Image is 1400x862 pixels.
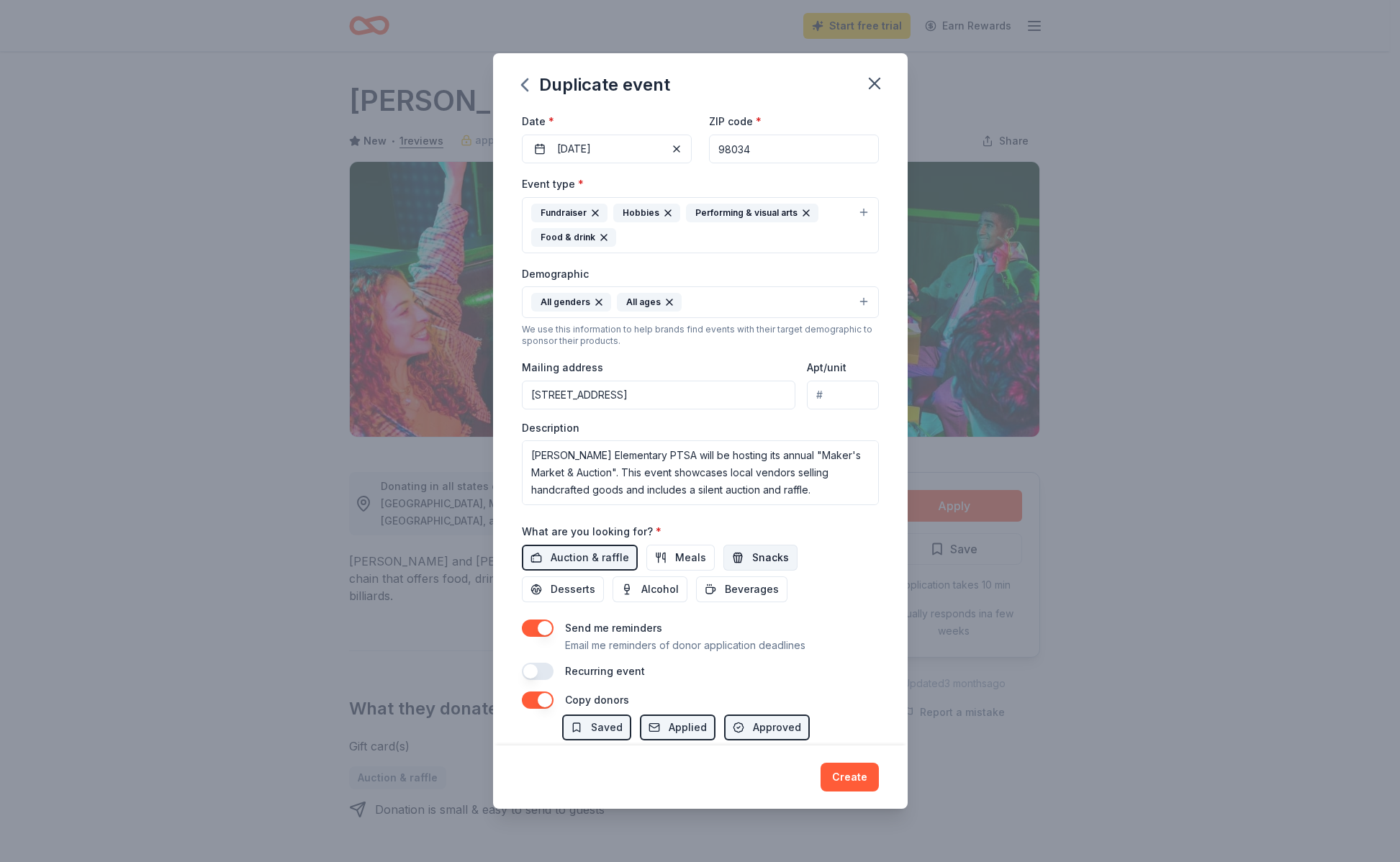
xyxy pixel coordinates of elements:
[640,714,715,740] button: Applied
[641,581,679,598] span: Alcohol
[522,286,879,318] button: All gendersAll ages
[807,381,878,409] input: #
[617,293,682,312] div: All ages
[753,719,801,736] span: Approved
[591,719,623,736] span: Saved
[725,581,779,598] span: Beverages
[551,549,629,566] span: Auction & raffle
[565,665,645,677] label: Recurring event
[709,114,762,129] label: ZIP code
[522,73,670,96] div: Duplicate event
[522,381,796,409] input: Enter a US address
[724,714,810,740] button: Approved
[565,637,805,654] p: Email me reminders of donor application deadlines
[522,545,638,571] button: Auction & raffle
[646,545,715,571] button: Meals
[565,694,629,706] label: Copy donors
[821,763,879,791] button: Create
[709,135,879,163] input: 12345 (U.S. only)
[551,581,595,598] span: Desserts
[613,204,680,222] div: Hobbies
[807,360,846,375] label: Apt/unit
[723,545,798,571] button: Snacks
[613,576,687,602] button: Alcohol
[522,421,579,435] label: Description
[531,228,616,247] div: Food & drink
[522,525,661,539] label: What are you looking for?
[686,204,818,222] div: Performing & visual arts
[522,177,584,191] label: Event type
[531,204,608,222] div: Fundraiser
[669,719,707,736] span: Applied
[522,440,879,505] textarea: [PERSON_NAME] Elementary PTSA will be hosting its annual "Maker's Market & Auction". This event s...
[522,197,879,253] button: FundraiserHobbiesPerforming & visual artsFood & drink
[522,135,692,163] button: [DATE]
[522,576,604,602] button: Desserts
[562,714,631,740] button: Saved
[522,114,692,129] label: Date
[752,549,789,566] span: Snacks
[675,549,706,566] span: Meals
[696,576,787,602] button: Beverages
[522,360,603,375] label: Mailing address
[522,267,589,281] label: Demographic
[565,622,662,634] label: Send me reminders
[522,324,879,347] div: We use this information to help brands find events with their target demographic to sponsor their...
[531,293,611,312] div: All genders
